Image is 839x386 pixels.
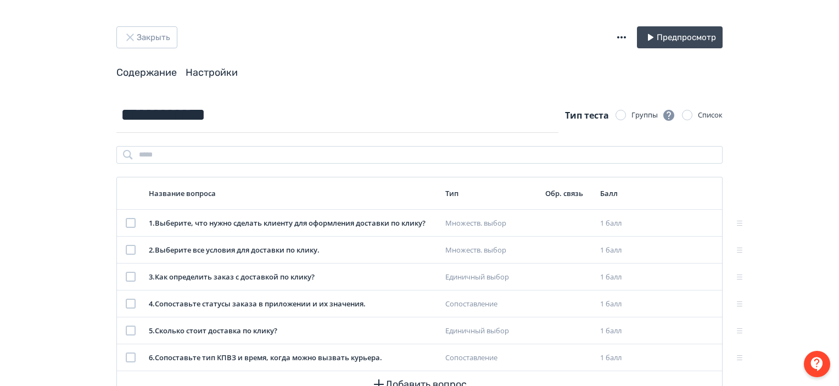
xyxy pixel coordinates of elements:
[445,272,536,283] div: Единичный выбор
[631,109,675,122] div: Группы
[186,66,238,79] a: Настройки
[445,245,536,256] div: Множеств. выбор
[600,299,641,310] div: 1 балл
[149,188,437,198] div: Название вопроса
[149,353,437,363] div: 6 . Сопоставьте тип КПВЗ и время, когда можно вызвать курьера.
[600,188,641,198] div: Балл
[116,66,177,79] a: Содержание
[116,26,177,48] button: Закрыть
[445,299,536,310] div: Сопоставление
[600,353,641,363] div: 1 балл
[445,353,536,363] div: Сопоставление
[149,245,437,256] div: 2 . Выберите все условия для доставки по клику.
[637,26,723,48] button: Предпросмотр
[149,299,437,310] div: 4 . Сопоставьте статусы заказа в приложении и их значения.
[600,326,641,337] div: 1 балл
[149,218,437,229] div: 1 . Выберите, что нужно сделать клиенту для оформления доставки по клику?
[545,188,591,198] div: Обр. связь
[600,218,641,229] div: 1 балл
[445,326,536,337] div: Единичный выбор
[149,326,437,337] div: 5 . Сколько стоит доставка по клику?
[149,272,437,283] div: 3 . Как определить заказ с доставкой по клику?
[445,218,536,229] div: Множеств. выбор
[600,272,641,283] div: 1 балл
[445,188,536,198] div: Тип
[698,110,723,121] div: Список
[600,245,641,256] div: 1 балл
[565,109,609,121] span: Тип теста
